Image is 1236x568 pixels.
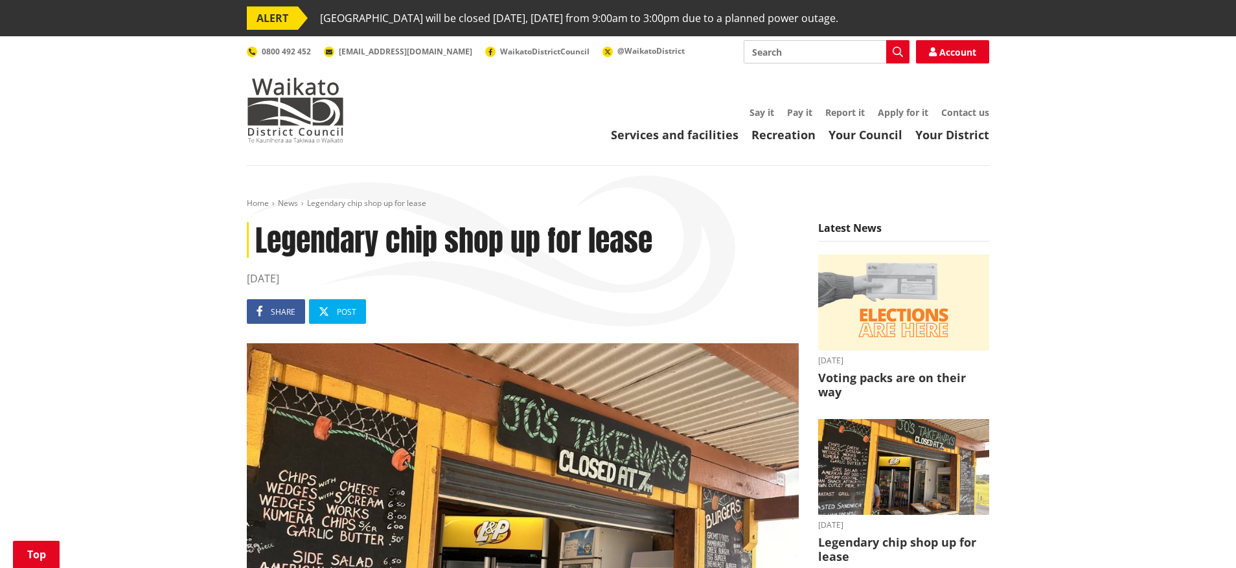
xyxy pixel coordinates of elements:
span: Legendary chip shop up for lease [307,198,426,209]
a: WaikatoDistrictCouncil [485,46,589,57]
span: [EMAIL_ADDRESS][DOMAIN_NAME] [339,46,472,57]
a: Your District [915,127,989,142]
a: @WaikatoDistrict [602,45,685,56]
a: [EMAIL_ADDRESS][DOMAIN_NAME] [324,46,472,57]
span: 0800 492 452 [262,46,311,57]
a: Your Council [829,127,902,142]
span: Post [337,306,356,317]
nav: breadcrumb [247,198,989,209]
h3: Legendary chip shop up for lease [818,536,989,563]
time: [DATE] [818,357,989,365]
time: [DATE] [818,521,989,529]
span: ALERT [247,6,298,30]
span: [GEOGRAPHIC_DATA] will be closed [DATE], [DATE] from 9:00am to 3:00pm due to a planned power outage. [320,6,838,30]
a: Services and facilities [611,127,738,142]
a: 0800 492 452 [247,46,311,57]
a: Post [309,299,366,324]
a: Apply for it [878,106,928,119]
a: Contact us [941,106,989,119]
a: Share [247,299,305,324]
img: Elections are here [818,255,989,351]
input: Search input [744,40,910,63]
a: Account [916,40,989,63]
span: @WaikatoDistrict [617,45,685,56]
img: Waikato District Council - Te Kaunihera aa Takiwaa o Waikato [247,78,344,142]
a: Home [247,198,269,209]
a: Outdoor takeaway stand with chalkboard menus listing various foods, like burgers and chips. A fri... [818,419,989,564]
a: Report it [825,106,865,119]
a: Pay it [787,106,812,119]
h5: Latest News [818,222,989,242]
a: [DATE] Voting packs are on their way [818,255,989,400]
h1: Legendary chip shop up for lease [247,222,799,258]
iframe: Messenger Launcher [1176,514,1223,560]
a: News [278,198,298,209]
img: Jo's takeaways, Papahua Reserve, Raglan [818,419,989,516]
a: Recreation [751,127,816,142]
span: Share [271,306,295,317]
a: Say it [750,106,774,119]
a: Top [13,541,60,568]
h3: Voting packs are on their way [818,371,989,399]
span: WaikatoDistrictCouncil [500,46,589,57]
time: [DATE] [247,271,799,286]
